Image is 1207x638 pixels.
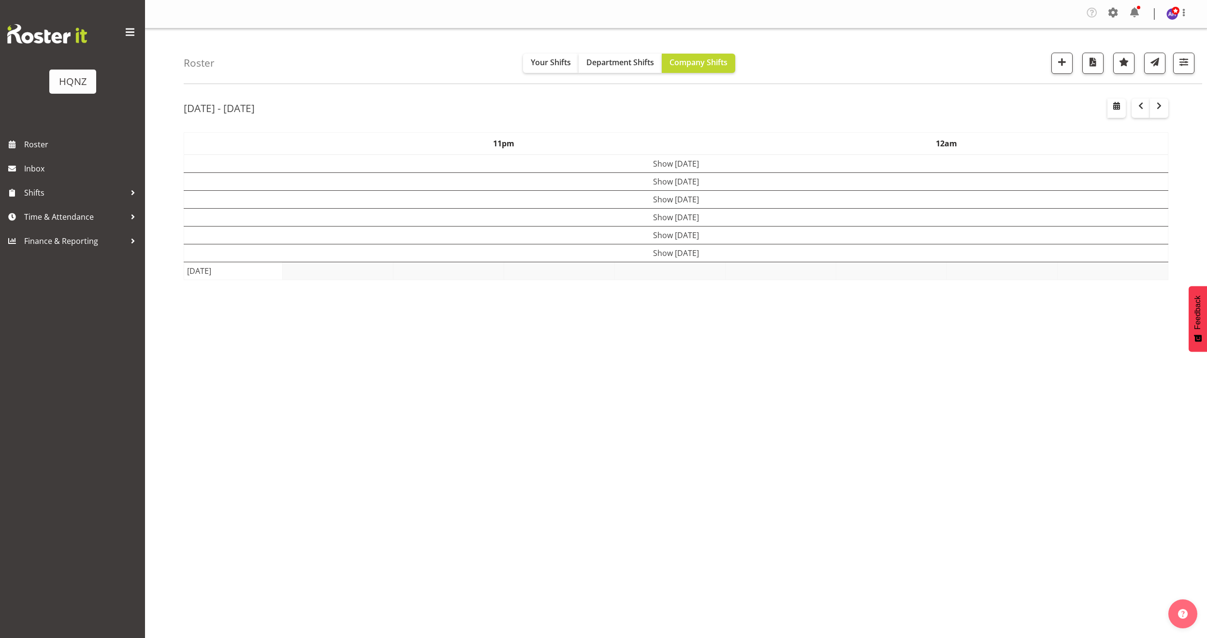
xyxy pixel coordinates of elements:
img: Rosterit website logo [7,24,87,43]
span: Feedback [1193,296,1202,329]
button: Download a PDF of the roster according to the set date range. [1082,53,1104,74]
span: Time & Attendance [24,210,126,224]
button: Send a list of all shifts for the selected filtered period to all rostered employees. [1144,53,1165,74]
img: alanna-haysmith10795.jpg [1166,8,1178,20]
span: Your Shifts [531,57,571,68]
span: Roster [24,137,140,152]
td: Show [DATE] [184,244,1168,262]
span: Inbox [24,161,140,176]
span: Department Shifts [586,57,654,68]
button: Highlight an important date within the roster. [1113,53,1134,74]
button: Company Shifts [662,54,735,73]
h4: Roster [184,57,215,69]
button: Add a new shift [1051,53,1073,74]
span: Finance & Reporting [24,234,126,248]
td: [DATE] [184,262,283,280]
h2: [DATE] - [DATE] [184,102,255,114]
button: Select a specific date within the roster. [1107,99,1126,118]
button: Your Shifts [523,54,579,73]
button: Department Shifts [579,54,662,73]
img: help-xxl-2.png [1178,609,1188,619]
td: Show [DATE] [184,191,1168,209]
td: Show [DATE] [184,209,1168,227]
td: Show [DATE] [184,173,1168,191]
button: Filter Shifts [1173,53,1194,74]
button: Feedback - Show survey [1189,286,1207,352]
td: Show [DATE] [184,155,1168,173]
span: Shifts [24,185,126,200]
th: 11pm [282,133,725,155]
td: Show [DATE] [184,227,1168,244]
div: HQNZ [59,74,87,89]
th: 12am [725,133,1168,155]
span: Company Shifts [669,57,727,68]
